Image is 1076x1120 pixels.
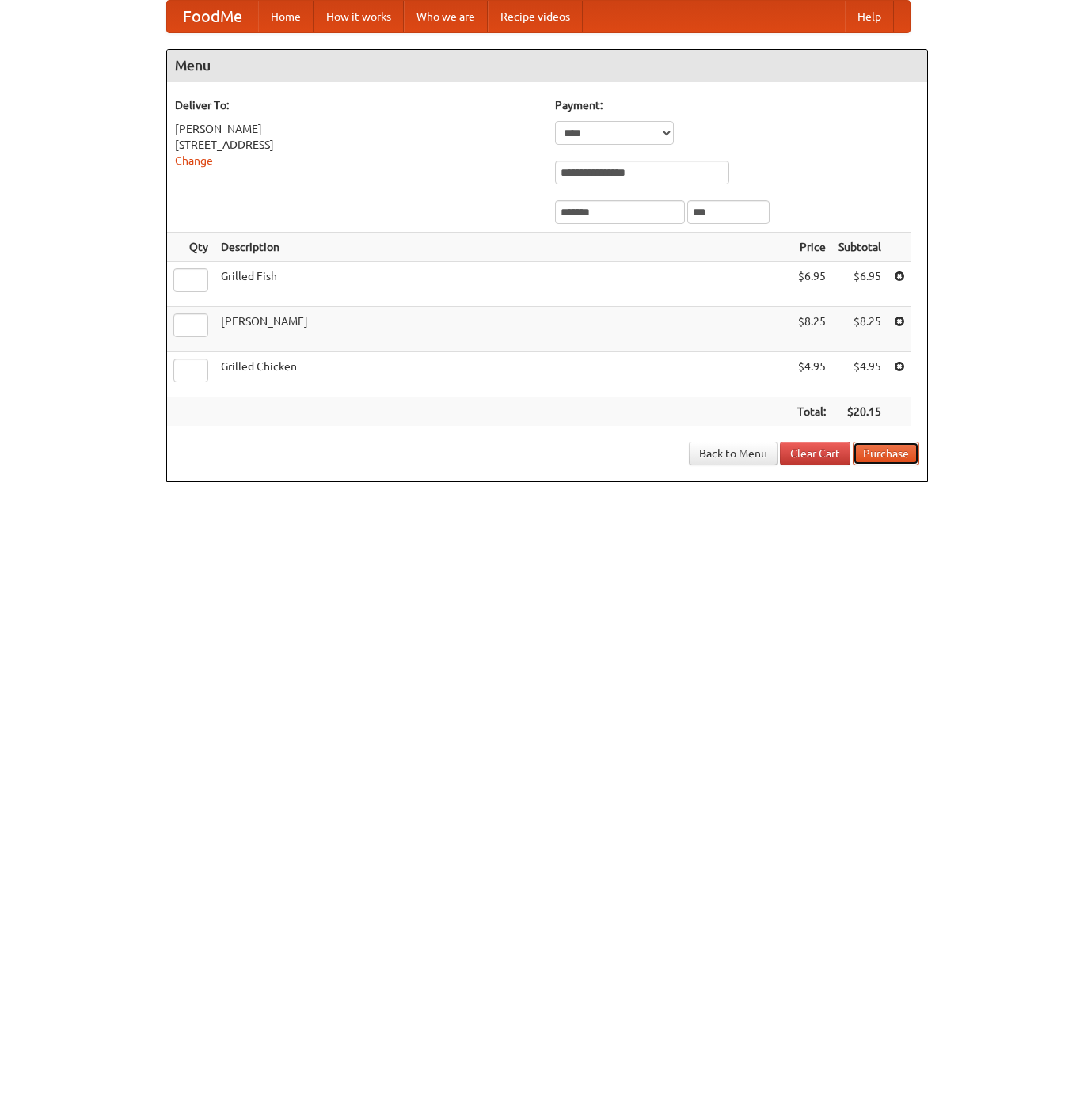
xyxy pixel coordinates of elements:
[832,262,888,307] td: $6.95
[175,121,539,137] div: [PERSON_NAME]
[488,1,583,32] a: Recipe videos
[167,1,258,32] a: FoodMe
[689,442,778,465] a: Back to Menu
[832,307,888,352] td: $8.25
[175,97,539,113] h5: Deliver To:
[175,137,539,153] div: [STREET_ADDRESS]
[791,262,832,307] td: $6.95
[215,262,791,307] td: Grilled Fish
[780,442,850,465] a: Clear Cart
[258,1,314,32] a: Home
[832,352,888,397] td: $4.95
[167,233,215,262] th: Qty
[555,97,919,113] h5: Payment:
[832,233,888,262] th: Subtotal
[215,307,791,352] td: [PERSON_NAME]
[791,352,832,397] td: $4.95
[215,233,791,262] th: Description
[832,397,888,427] th: $20.15
[314,1,404,32] a: How it works
[215,352,791,397] td: Grilled Chicken
[791,307,832,352] td: $8.25
[845,1,894,32] a: Help
[853,442,919,465] button: Purchase
[167,50,927,82] h4: Menu
[404,1,488,32] a: Who we are
[791,233,832,262] th: Price
[175,154,213,167] a: Change
[791,397,832,427] th: Total:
